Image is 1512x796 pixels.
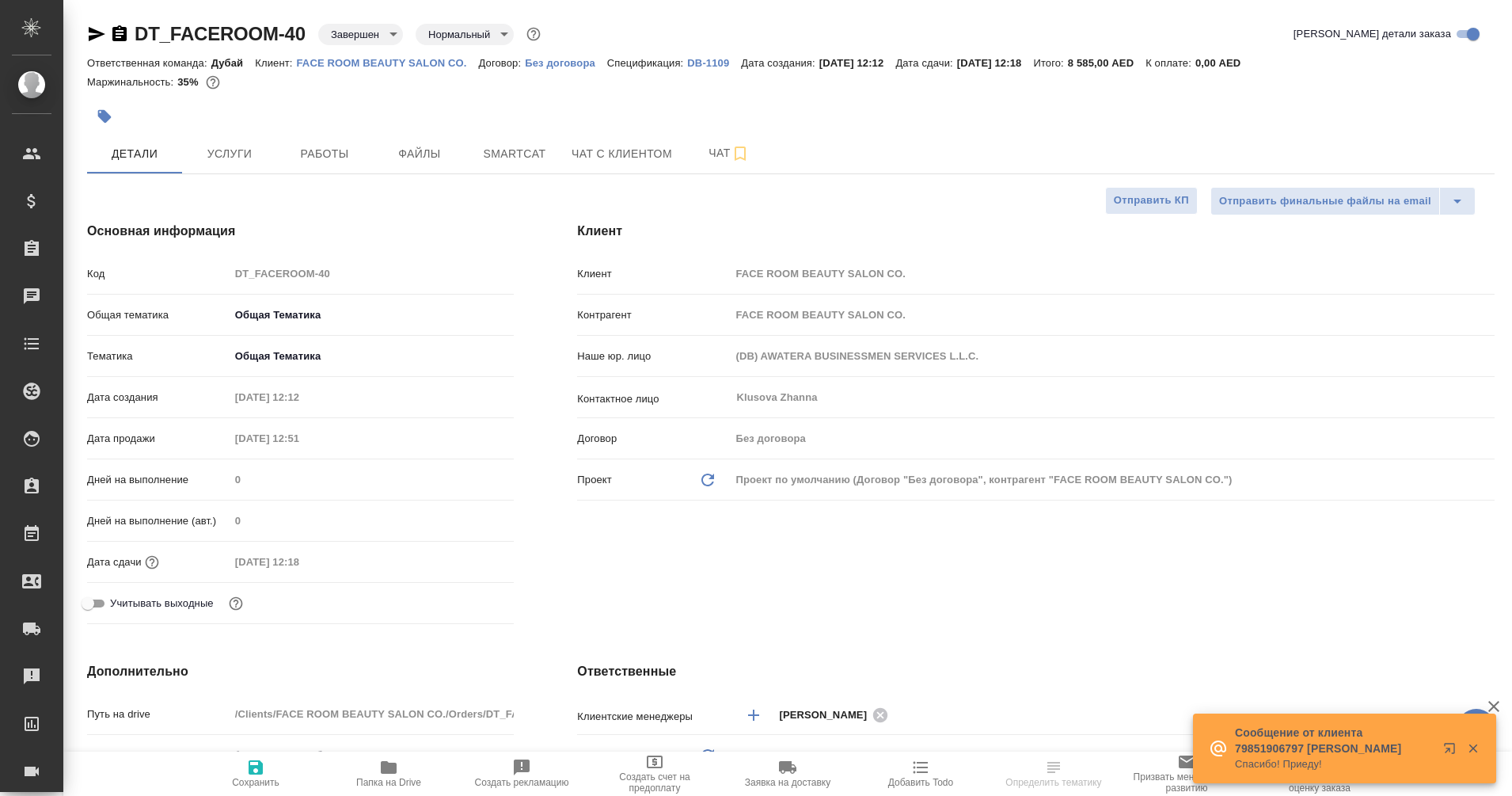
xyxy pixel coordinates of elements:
p: Дней на выполнение [87,472,230,488]
p: [DATE] 12:18 [957,57,1034,69]
p: Контактное лицо [577,391,730,407]
p: Дата создания: [741,57,819,69]
button: Создать рекламацию [455,752,588,796]
input: Пустое поле [230,468,515,491]
p: FACE ROOM BEAUTY SALON CO. [297,57,479,69]
span: Детали [97,144,173,164]
p: Договор: [479,57,526,69]
input: Пустое поле [730,345,1495,368]
p: Дубай [211,57,256,69]
button: Открыть в новой вкладке [1434,733,1472,771]
input: Пустое поле [230,703,515,726]
p: Дата сдачи: [895,57,956,69]
div: Завершен [416,24,514,45]
a: DT_FACEROOM-40 [135,23,306,44]
input: Пустое поле [730,427,1495,450]
h4: Клиент [577,222,1495,241]
p: Контрагент [577,307,730,323]
span: Работы [287,144,363,164]
p: 8 585,00 AED [1068,57,1145,69]
button: 5588.28 AED; [203,72,223,93]
button: Нормальный [424,28,495,41]
span: Папка на Drive [356,777,421,788]
input: Пустое поле [730,262,1495,285]
span: Призвать менеджера по развитию [1130,771,1244,794]
span: Сохранить [232,777,279,788]
p: DB-1109 [687,57,741,69]
span: Услуги [192,144,268,164]
button: Отправить финальные файлы на email [1210,187,1440,215]
p: Ответственная команда [577,748,694,764]
p: Дней на выполнение (авт.) [87,513,230,529]
span: [PERSON_NAME] [779,707,876,723]
button: Добавить менеджера [735,696,773,734]
button: Скопировать ссылку [110,25,129,44]
button: Завершен [326,28,384,41]
p: Код [87,266,230,282]
div: Проект по умолчанию (Договор "Без договора", контрагент "FACE ROOM BEAUTY SALON CO.") [730,467,1495,493]
span: Заявка на доставку [745,777,830,788]
div: ​ [730,742,1495,769]
p: Спасибо! Приеду! [1235,756,1433,772]
p: Дата продажи [87,431,230,447]
button: Закрыть [1457,741,1489,756]
div: Завершен [318,24,403,45]
p: Клиент: [255,57,296,69]
p: Дата сдачи [87,554,142,570]
svg: Подписаться [731,144,750,163]
span: Отправить КП [1114,192,1189,210]
p: Сообщение от клиента 79851906797 [PERSON_NAME] [1235,725,1433,756]
p: К оплате: [1145,57,1195,69]
p: Ответственная команда: [87,57,211,69]
a: Без договора [525,55,607,69]
p: Маржинальность: [87,76,177,88]
p: Путь на drive [87,706,230,722]
span: Добавить Todo [888,777,953,788]
p: [DATE] 12:12 [819,57,896,69]
span: Чат с клиентом [572,144,672,164]
p: Общая тематика [87,307,230,323]
input: Пустое поле [230,386,368,409]
button: Выбери, если сб и вс нужно считать рабочими днями для выполнения заказа. [226,593,246,614]
button: Отправить КП [1105,187,1198,215]
p: Путь [87,748,230,764]
p: Клиентские менеджеры [577,709,730,725]
p: Проект [577,472,612,488]
input: Пустое поле [230,427,368,450]
div: [PERSON_NAME] [779,705,893,725]
input: Пустое поле [730,303,1495,326]
button: Добавить тэг [87,99,122,134]
h4: Основная информация [87,222,514,241]
div: split button [1210,187,1476,215]
p: Клиент [577,266,730,282]
span: Чат [691,143,767,163]
p: Договор [577,431,730,447]
p: Без договора [525,57,607,69]
button: Доп статусы указывают на важность/срочность заказа [523,24,544,44]
span: [PERSON_NAME] детали заказа [1294,26,1451,42]
span: Учитывать выходные [110,596,214,611]
input: Пустое поле [230,262,515,285]
button: Если добавить услуги и заполнить их объемом, то дата рассчитается автоматически [142,552,162,573]
button: Папка на Drive [322,752,455,796]
p: 35% [177,76,202,88]
p: Спецификация: [607,57,687,69]
a: FACE ROOM BEAUTY SALON CO. [297,55,479,69]
button: Определить тематику [987,752,1120,796]
p: Дата создания [87,390,230,406]
span: Smartcat [477,144,553,164]
a: DB-1109 [687,55,741,69]
button: Скопировать ссылку для ЯМессенджера [87,25,106,44]
span: Создать рекламацию [475,777,569,788]
p: 0,00 AED [1195,57,1252,69]
span: Отправить финальные файлы на email [1219,192,1431,211]
span: Определить тематику [1005,777,1101,788]
input: Пустое поле [230,550,368,573]
button: Призвать менеджера по развитию [1120,752,1253,796]
div: Общая Тематика [230,302,515,329]
input: Пустое поле [230,509,515,532]
h4: Дополнительно [87,662,514,681]
button: Создать счет на предоплату [588,752,721,796]
p: Итого: [1033,57,1067,69]
div: Общая Тематика [230,343,515,370]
